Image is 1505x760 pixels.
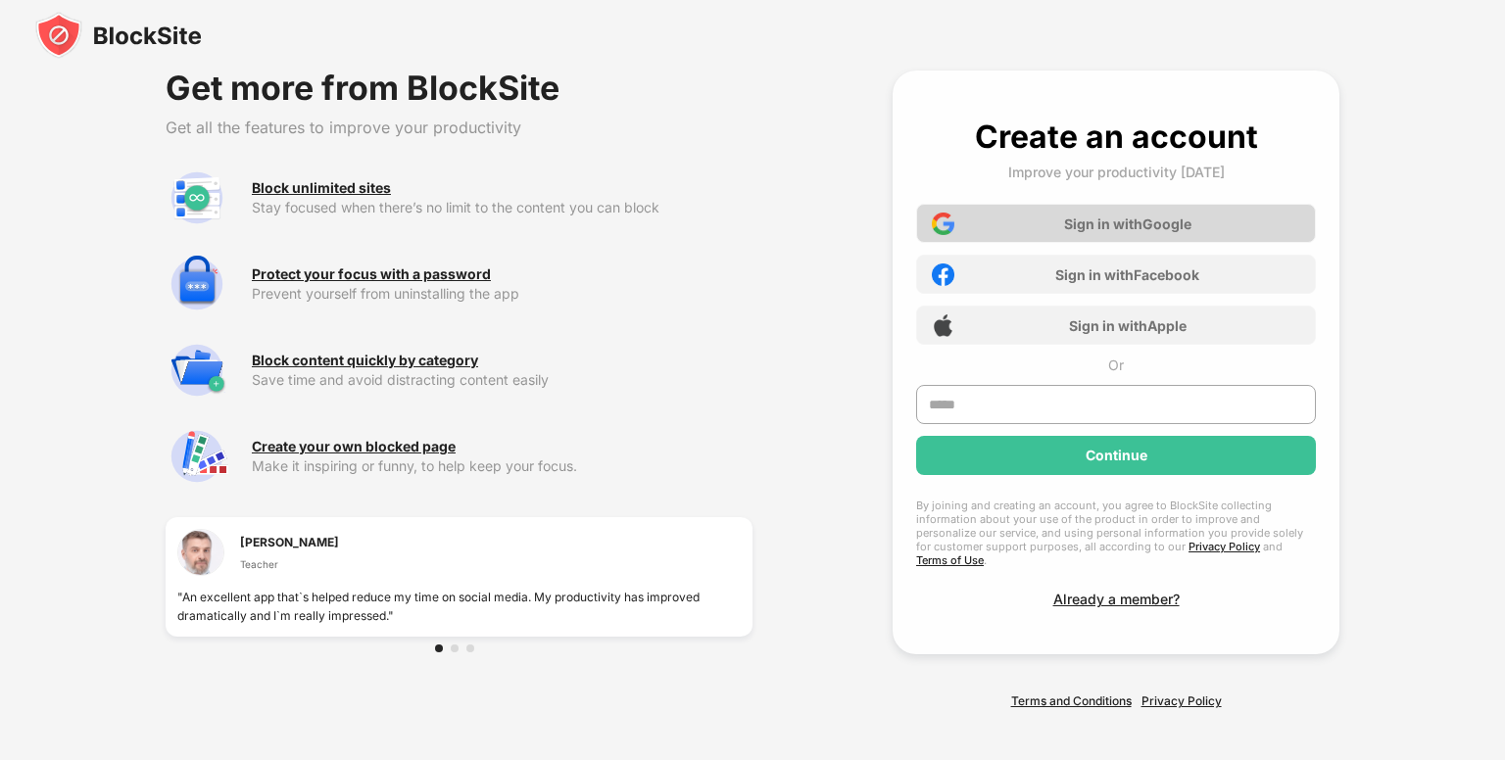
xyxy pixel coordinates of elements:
div: Create an account [975,118,1258,156]
img: premium-password-protection.svg [166,253,228,315]
div: Continue [1086,448,1147,463]
div: Sign in with Apple [1069,317,1187,334]
div: Save time and avoid distracting content easily [252,372,752,388]
img: premium-unlimited-blocklist.svg [166,166,228,229]
a: Privacy Policy [1189,540,1260,553]
div: Block content quickly by category [252,353,478,368]
div: Already a member? [1053,591,1180,607]
div: Stay focused when there’s no limit to the content you can block [252,200,752,215]
div: Teacher [240,556,339,572]
img: apple-icon.png [932,314,954,337]
div: [PERSON_NAME] [240,533,339,551]
div: Sign in with Facebook [1055,266,1199,283]
a: Privacy Policy [1141,693,1222,708]
div: Get more from BlockSite [166,71,752,106]
div: Block unlimited sites [252,180,391,196]
a: Terms and Conditions [1011,693,1132,708]
div: Get all the features to improve your productivity [166,118,752,137]
img: testimonial-1.jpg [177,529,224,576]
div: Or [1108,356,1124,373]
img: premium-customize-block-page.svg [166,425,228,488]
a: Terms of Use [916,553,984,567]
div: Protect your focus with a password [252,266,491,282]
img: blocksite-icon-black.svg [35,12,202,59]
div: Create your own blocked page [252,439,456,454]
div: Make it inspiring or funny, to help keep your focus. [252,458,752,474]
div: Improve your productivity [DATE] [1008,164,1225,180]
div: By joining and creating an account, you agree to BlockSite collecting information about your use ... [916,499,1316,567]
img: google-icon.png [932,213,954,235]
div: "An excellent app that`s helped reduce my time on social media. My productivity has improved dram... [177,588,741,625]
img: facebook-icon.png [932,263,954,286]
img: premium-category.svg [166,339,228,402]
div: Prevent yourself from uninstalling the app [252,286,752,302]
div: Sign in with Google [1064,215,1191,232]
